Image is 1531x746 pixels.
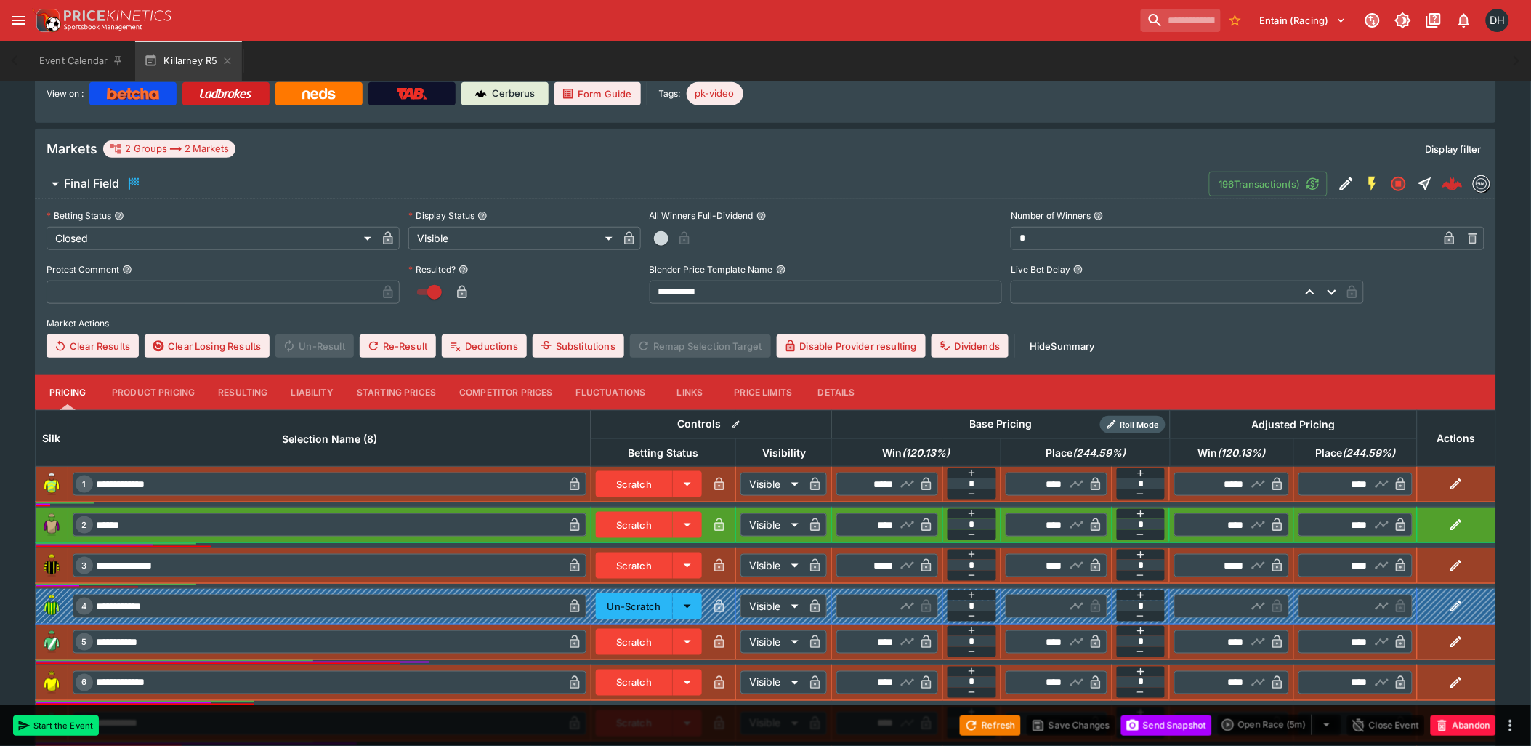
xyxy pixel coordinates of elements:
[80,479,89,489] span: 1
[1474,176,1490,192] img: betmakers
[275,334,353,358] span: Un-Result
[740,554,804,577] div: Visible
[1502,717,1519,734] button: more
[408,209,474,222] p: Display Status
[459,265,469,275] button: Resulted?
[1390,175,1407,193] svg: Closed
[1121,715,1212,736] button: Send Snapshot
[1251,9,1355,32] button: Select Tenant
[199,88,252,100] img: Ladbrokes
[1030,444,1142,462] span: Place(244.59%)
[302,88,335,100] img: Neds
[804,375,869,410] button: Details
[40,513,63,537] img: runner 2
[1421,7,1447,33] button: Documentation
[1438,169,1467,198] a: dfc99c84-b719-4b31-9db5-f25f4348dc8e
[1299,444,1411,462] span: Place(244.59%)
[596,553,674,579] button: Scratch
[360,334,436,358] button: Re-Result
[35,375,100,410] button: Pricing
[1182,444,1282,462] span: Win(120.13%)
[596,670,674,696] button: Scratch
[596,512,674,538] button: Scratch
[658,375,723,410] button: Links
[40,671,63,694] img: runner 6
[687,87,743,101] span: pk-video
[493,87,536,101] p: Cerberus
[135,41,242,81] button: Killarney R5
[596,593,674,619] button: Un-Scratch
[1011,263,1070,276] p: Live Bet Delay
[596,629,674,655] button: Scratch
[79,520,90,530] span: 2
[109,140,230,158] div: 2 Groups 2 Markets
[31,41,132,81] button: Event Calendar
[1417,410,1495,466] th: Actions
[1431,717,1496,731] span: Mark an event as closed and abandoned.
[100,375,206,410] button: Product Pricing
[723,375,804,410] button: Price Limits
[47,209,111,222] p: Betting Status
[740,671,804,694] div: Visible
[64,24,142,31] img: Sportsbook Management
[533,334,624,358] button: Substitutions
[687,82,743,105] div: Betting Target: cerberus
[32,6,61,35] img: PriceKinetics Logo
[47,334,139,358] button: Clear Results
[554,82,641,105] a: Form Guide
[1209,172,1328,196] button: 196Transaction(s)
[79,601,90,611] span: 4
[776,265,786,275] button: Blender Price Template Name
[397,88,427,100] img: TabNZ
[40,630,63,654] img: runner 5
[47,227,376,250] div: Closed
[1473,175,1490,193] div: betmakers
[79,561,90,571] span: 3
[867,444,966,462] span: Win(120.13%)
[740,473,804,496] div: Visible
[280,375,345,410] button: Liability
[266,430,393,448] span: Selection Name (8)
[475,88,487,100] img: Cerberus
[1360,7,1386,33] button: Connected to PK
[1224,9,1247,32] button: No Bookmarks
[1390,7,1416,33] button: Toggle light/dark mode
[902,444,950,462] em: ( 120.13 %)
[6,7,32,33] button: open drawer
[408,263,456,276] p: Resulted?
[1442,174,1463,194] img: logo-cerberus--red.svg
[35,169,1209,198] button: Final Field
[727,415,746,434] button: Bulk edit
[1170,410,1417,438] th: Adjusted Pricing
[960,715,1021,736] button: Refresh
[1482,4,1514,36] button: David Howard
[40,595,63,618] img: runner 4
[740,595,804,618] div: Visible
[40,473,63,496] img: runner 1
[1011,209,1091,222] p: Number of Winners
[206,375,279,410] button: Resulting
[1360,171,1386,197] button: SGM Enabled
[964,415,1038,433] div: Base Pricing
[114,211,124,221] button: Betting Status
[1141,9,1221,32] input: search
[64,10,171,21] img: PriceKinetics
[746,444,822,462] span: Visibility
[1431,715,1496,736] button: Abandon
[1486,9,1509,32] div: David Howard
[1100,416,1166,433] div: Show/hide Price Roll mode configuration.
[1342,444,1395,462] em: ( 244.59 %)
[145,334,270,358] button: Clear Losing Results
[345,375,448,410] button: Starting Prices
[613,444,715,462] span: Betting Status
[740,630,804,654] div: Visible
[659,82,681,105] label: Tags:
[13,715,99,736] button: Start the Event
[1218,444,1266,462] em: ( 120.13 %)
[650,263,773,276] p: Blender Price Template Name
[461,82,549,105] a: Cerberus
[448,375,565,410] button: Competitor Prices
[932,334,1009,358] button: Dividends
[79,678,90,688] span: 6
